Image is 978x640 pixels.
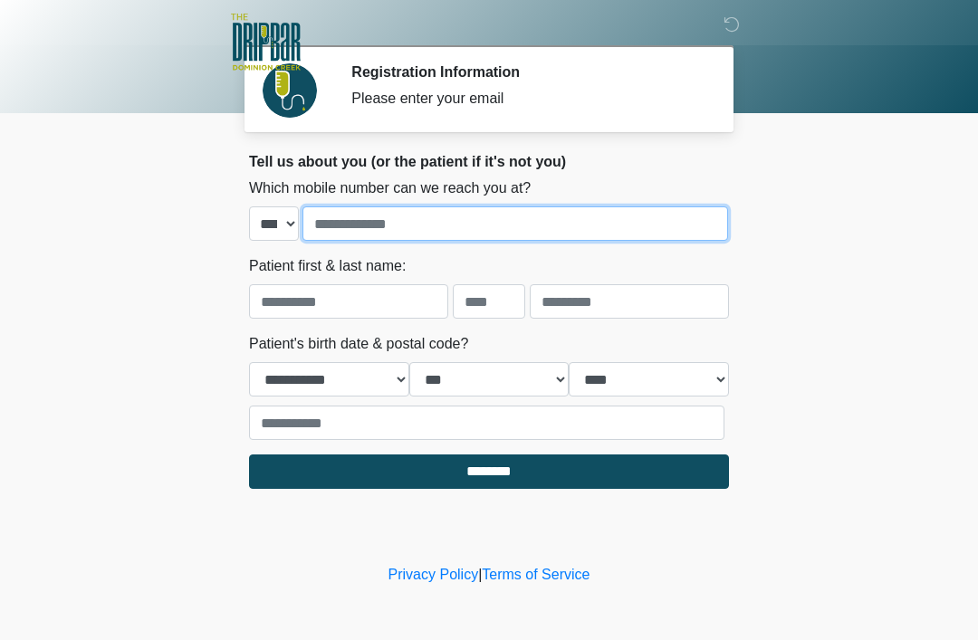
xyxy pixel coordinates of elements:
[249,255,406,277] label: Patient first & last name:
[263,63,317,118] img: Agent Avatar
[478,567,482,582] a: |
[249,153,729,170] h2: Tell us about you (or the patient if it's not you)
[249,177,531,199] label: Which mobile number can we reach you at?
[388,567,479,582] a: Privacy Policy
[231,14,301,73] img: The DRIPBaR - San Antonio Dominion Creek Logo
[249,333,468,355] label: Patient's birth date & postal code?
[482,567,590,582] a: Terms of Service
[351,88,702,110] div: Please enter your email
